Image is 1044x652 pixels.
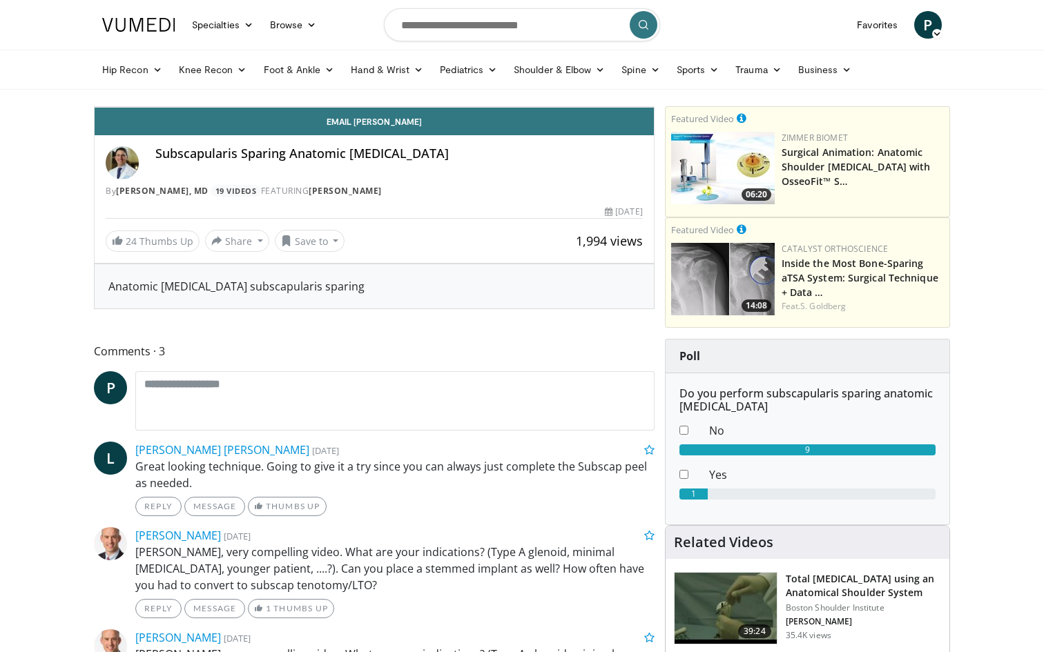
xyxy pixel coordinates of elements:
span: 06:20 [742,188,771,201]
a: Pediatrics [432,56,505,83]
a: Specialties [184,11,262,39]
a: Hand & Wrist [342,56,432,83]
div: Feat. [782,300,944,313]
a: [PERSON_NAME] [135,630,221,645]
a: Reply [135,497,182,516]
a: [PERSON_NAME] [309,185,382,197]
a: [PERSON_NAME], MD [116,185,209,197]
img: 9f15458b-d013-4cfd-976d-a83a3859932f.150x105_q85_crop-smart_upscale.jpg [671,243,775,315]
a: [PERSON_NAME] [PERSON_NAME] [135,442,309,457]
small: Featured Video [671,224,734,236]
div: [DATE] [605,206,642,218]
video-js: Video Player [95,107,654,108]
a: Hip Recon [94,56,171,83]
dd: Yes [699,466,946,483]
a: Catalyst OrthoScience [782,243,889,255]
div: Anatomic [MEDICAL_DATA] subscapularis sparing [108,278,640,295]
a: Foot & Ankle [255,56,343,83]
img: VuMedi Logo [102,18,175,32]
div: 9 [679,444,936,455]
a: 24 Thumbs Up [106,230,200,252]
a: Inside the Most Bone-Sparing aTSA System: Surgical Technique + Data … [782,257,938,299]
span: 1 [266,603,271,613]
span: 39:24 [738,624,771,638]
p: Great looking technique. Going to give it a try since you can always just complete the Subscap pe... [135,458,655,491]
button: Save to [275,230,345,252]
a: Browse [262,11,325,39]
a: Zimmer Biomet [782,132,848,144]
a: Shoulder & Elbow [505,56,613,83]
h4: Subscapularis Sparing Anatomic [MEDICAL_DATA] [155,146,643,161]
a: 06:20 [671,132,775,204]
strong: Poll [679,348,700,364]
span: Comments 3 [94,342,655,360]
div: By FEATURING [106,185,643,197]
a: Business [790,56,860,83]
span: 14:08 [742,299,771,312]
a: 1 Thumbs Up [248,599,334,618]
a: Reply [135,599,182,618]
a: P [94,371,127,404]
a: 14:08 [671,243,775,315]
a: Sports [668,56,728,83]
a: Spine [613,56,668,83]
span: 1,994 views [576,233,643,249]
dd: No [699,422,946,439]
a: [PERSON_NAME] [135,528,221,543]
h6: Do you perform subscapularis sparing anatomic [MEDICAL_DATA] [679,387,936,413]
a: Trauma [727,56,790,83]
a: Email [PERSON_NAME] [95,108,654,135]
a: Message [184,497,245,516]
img: 38824_0000_3.png.150x105_q85_crop-smart_upscale.jpg [675,573,777,644]
a: 19 Videos [211,185,261,197]
img: Avatar [94,527,127,560]
a: Knee Recon [171,56,255,83]
p: [PERSON_NAME], very compelling video. What are your indications? (Type A glenoid, minimal [MEDICA... [135,544,655,593]
a: P [914,11,942,39]
input: Search topics, interventions [384,8,660,41]
h4: Related Videos [674,534,773,551]
a: Message [184,599,245,618]
span: 24 [126,235,137,248]
p: [PERSON_NAME] [786,616,941,627]
img: Avatar [106,146,139,179]
small: [DATE] [224,530,251,542]
button: Share [205,230,269,252]
img: 84e7f812-2061-4fff-86f6-cdff29f66ef4.150x105_q85_crop-smart_upscale.jpg [671,132,775,204]
a: 39:24 Total [MEDICAL_DATA] using an Anatomical Shoulder System Boston Shoulder Institute [PERSON_... [674,572,941,645]
a: S. Goldberg [800,300,846,312]
a: Favorites [849,11,906,39]
a: Surgical Animation: Anatomic Shoulder [MEDICAL_DATA] with OsseoFit™ S… [782,146,931,188]
div: 1 [679,488,708,500]
small: [DATE] [224,632,251,644]
p: Boston Shoulder Institute [786,602,941,613]
small: [DATE] [312,444,339,457]
h3: Total [MEDICAL_DATA] using an Anatomical Shoulder System [786,572,941,600]
p: 35.4K views [786,630,831,641]
a: Thumbs Up [248,497,326,516]
small: Featured Video [671,112,734,125]
a: L [94,442,127,475]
